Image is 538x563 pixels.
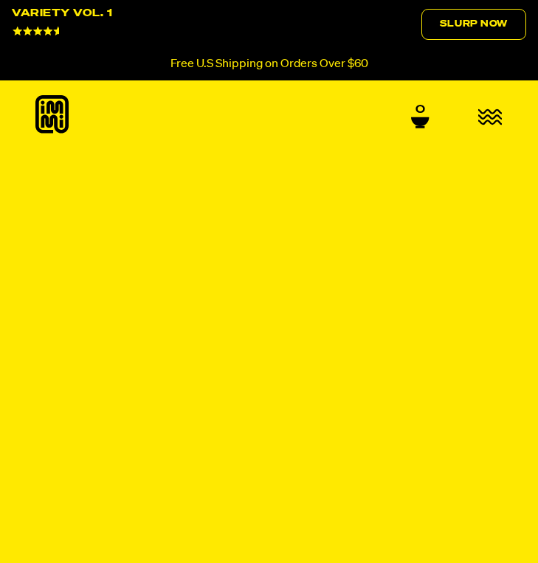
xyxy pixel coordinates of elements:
div: Variety Vol. 1 [12,9,112,18]
a: Slurp Now [421,9,526,40]
a: 0 [411,103,430,128]
span: 4643 Reviews [69,27,124,36]
span: 0 [415,103,425,117]
p: Free U.S Shipping on Orders Over $60 [170,58,368,71]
